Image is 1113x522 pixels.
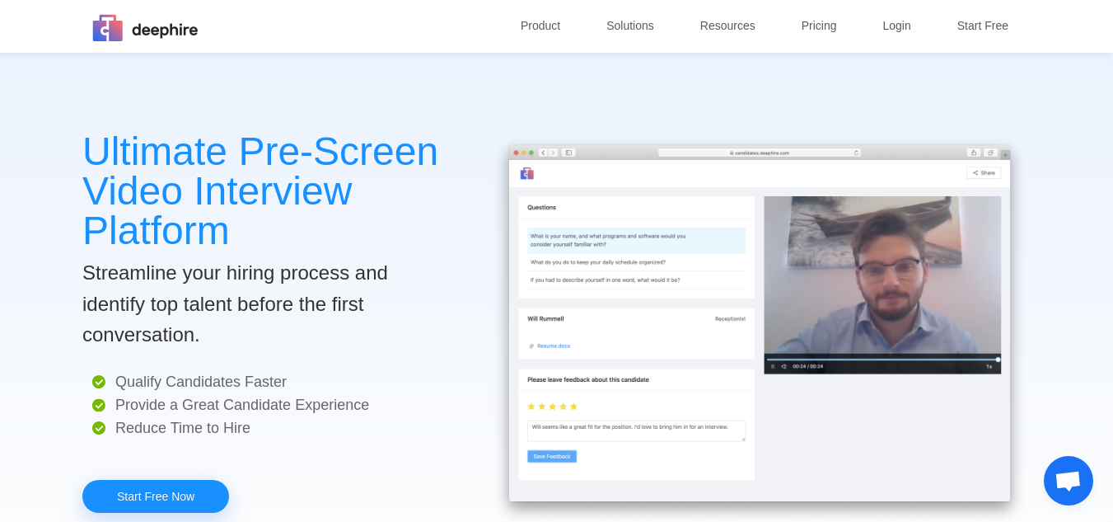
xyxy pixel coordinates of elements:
p: Ultimate Pre-Screen Video Interview Platform [82,132,453,251]
font: Streamline your hiring process and identify top talent before the first conversation. [82,261,388,346]
font: Start Free Now [117,490,194,503]
span: Provide a Great Candidate Experience [115,397,369,413]
p: Qualify Candidates Faster [82,370,453,393]
img: img [82,2,206,53]
div: Open chat [1044,456,1093,506]
span: Reduce Time to Hire [115,420,250,436]
a: Start Free Now [82,480,229,513]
